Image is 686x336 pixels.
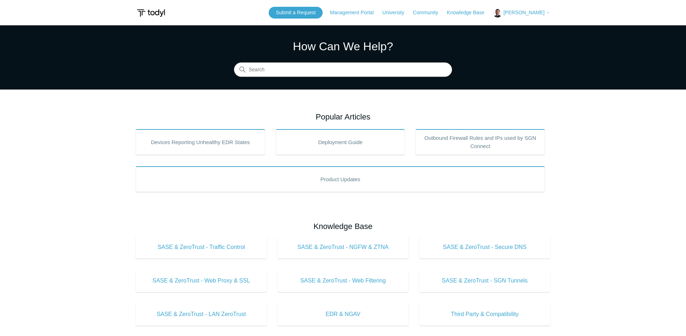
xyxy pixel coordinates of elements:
a: SASE & ZeroTrust - Traffic Control [136,236,267,259]
a: Devices Reporting Unhealthy EDR States [136,129,265,155]
span: Third Party & Compatibility [430,310,540,319]
a: SASE & ZeroTrust - Web Filtering [278,269,409,292]
span: EDR & NGAV [288,310,398,319]
h2: Knowledge Base [136,220,550,232]
a: Third Party & Compatibility [419,303,550,326]
a: Management Portal [330,9,381,16]
a: SASE & ZeroTrust - SGN Tunnels [419,269,550,292]
a: University [382,9,411,16]
a: Community [413,9,446,16]
span: [PERSON_NAME] [503,10,545,15]
a: SASE & ZeroTrust - NGFW & ZTNA [278,236,409,259]
span: SASE & ZeroTrust - Web Proxy & SSL [146,276,256,285]
a: SASE & ZeroTrust - LAN ZeroTrust [136,303,267,326]
span: SASE & ZeroTrust - Secure DNS [430,243,540,251]
a: EDR & NGAV [278,303,409,326]
a: Knowledge Base [447,9,492,16]
a: SASE & ZeroTrust - Web Proxy & SSL [136,269,267,292]
input: Search [234,63,452,77]
span: SASE & ZeroTrust - Web Filtering [288,276,398,285]
a: Product Updates [136,166,545,192]
a: SASE & ZeroTrust - Secure DNS [419,236,550,259]
img: Todyl Support Center Help Center home page [136,6,166,20]
span: SASE & ZeroTrust - LAN ZeroTrust [146,310,256,319]
button: [PERSON_NAME] [493,9,550,17]
a: Submit a Request [269,7,323,19]
h1: How Can We Help? [234,38,452,55]
span: SASE & ZeroTrust - Traffic Control [146,243,256,251]
h2: Popular Articles [136,111,550,123]
span: SASE & ZeroTrust - SGN Tunnels [430,276,540,285]
a: Outbound Firewall Rules and IPs used by SGN Connect [416,129,545,155]
a: Deployment Guide [276,129,405,155]
span: SASE & ZeroTrust - NGFW & ZTNA [288,243,398,251]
